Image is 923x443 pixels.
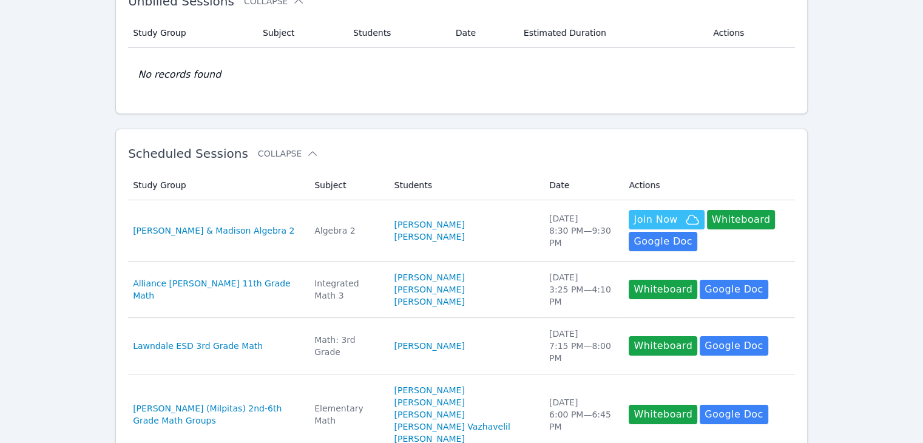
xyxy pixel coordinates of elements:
[133,402,300,427] a: [PERSON_NAME] (Milpitas) 2nd-6th Grade Math Groups
[394,396,465,408] a: [PERSON_NAME]
[394,283,465,296] a: [PERSON_NAME]
[394,218,465,231] a: [PERSON_NAME]
[629,336,697,356] button: Whiteboard
[516,18,706,48] th: Estimated Duration
[314,277,379,302] div: Integrated Math 3
[700,405,768,424] a: Google Doc
[549,271,615,308] div: [DATE] 3:25 PM — 4:10 PM
[542,171,622,200] th: Date
[128,48,795,101] td: No records found
[394,296,465,308] a: [PERSON_NAME]
[314,402,379,427] div: Elementary Math
[128,262,795,318] tr: Alliance [PERSON_NAME] 11th Grade MathIntegrated Math 3[PERSON_NAME][PERSON_NAME][PERSON_NAME][DA...
[128,200,795,262] tr: [PERSON_NAME] & Madison Algebra 2Algebra 2[PERSON_NAME][PERSON_NAME][DATE]8:30 PM—9:30 PMJoin Now...
[706,18,795,48] th: Actions
[448,18,516,48] th: Date
[255,18,346,48] th: Subject
[314,334,379,358] div: Math: 3rd Grade
[133,225,294,237] a: [PERSON_NAME] & Madison Algebra 2
[629,405,697,424] button: Whiteboard
[128,318,795,374] tr: Lawndale ESD 3rd Grade MathMath: 3rd Grade[PERSON_NAME][DATE]7:15 PM—8:00 PMWhiteboardGoogle Doc
[133,340,263,352] a: Lawndale ESD 3rd Grade Math
[629,232,697,251] a: Google Doc
[128,146,248,161] span: Scheduled Sessions
[700,336,768,356] a: Google Doc
[314,225,379,237] div: Algebra 2
[394,384,465,396] a: [PERSON_NAME]
[258,147,319,160] button: Collapse
[307,171,387,200] th: Subject
[629,210,704,229] button: Join Now
[394,340,465,352] a: [PERSON_NAME]
[549,396,615,433] div: [DATE] 6:00 PM — 6:45 PM
[549,328,615,364] div: [DATE] 7:15 PM — 8:00 PM
[387,171,542,200] th: Students
[634,212,677,227] span: Join Now
[707,210,776,229] button: Whiteboard
[133,277,300,302] a: Alliance [PERSON_NAME] 11th Grade Math
[621,171,794,200] th: Actions
[394,231,465,243] a: [PERSON_NAME]
[128,18,255,48] th: Study Group
[394,408,535,433] a: [PERSON_NAME] [PERSON_NAME] Vazhavelil
[394,271,465,283] a: [PERSON_NAME]
[629,280,697,299] button: Whiteboard
[128,171,307,200] th: Study Group
[700,280,768,299] a: Google Doc
[549,212,615,249] div: [DATE] 8:30 PM — 9:30 PM
[346,18,448,48] th: Students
